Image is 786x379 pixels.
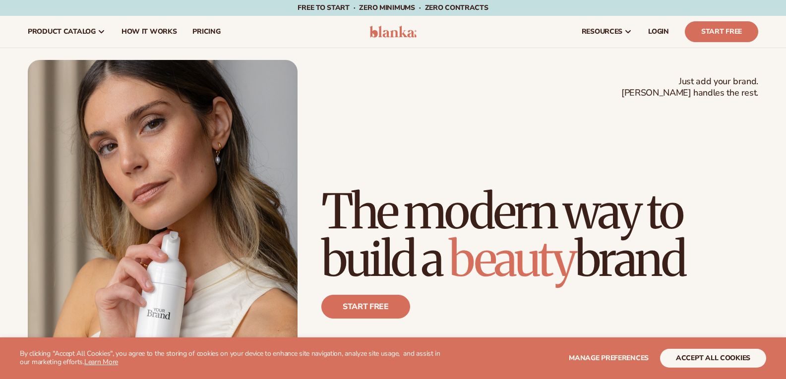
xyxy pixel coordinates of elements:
span: resources [582,28,622,36]
a: Start free [321,295,410,319]
span: beauty [449,229,575,289]
button: accept all cookies [660,349,766,368]
span: Just add your brand. [PERSON_NAME] handles the rest. [621,76,758,99]
a: pricing [184,16,228,48]
p: By clicking "Accept All Cookies", you agree to the storing of cookies on your device to enhance s... [20,350,441,367]
span: pricing [192,28,220,36]
a: LOGIN [640,16,677,48]
button: Manage preferences [569,349,649,368]
span: Free to start · ZERO minimums · ZERO contracts [298,3,488,12]
h1: The modern way to build a brand [321,188,758,283]
span: product catalog [28,28,96,36]
a: product catalog [20,16,114,48]
span: Manage preferences [569,353,649,363]
a: How It Works [114,16,185,48]
a: resources [574,16,640,48]
span: LOGIN [648,28,669,36]
a: Start Free [685,21,758,42]
span: How It Works [121,28,177,36]
a: Learn More [84,357,118,367]
img: logo [369,26,417,38]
